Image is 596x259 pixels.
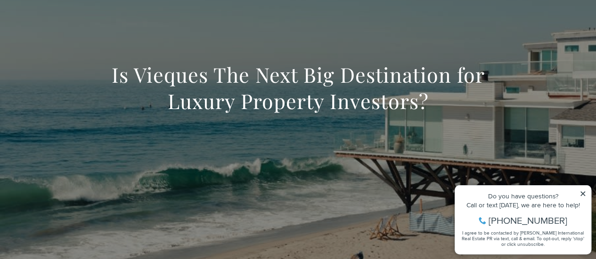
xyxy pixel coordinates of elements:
span: I agree to be contacted by [PERSON_NAME] International Real Estate PR via text, call & email. To ... [12,58,134,76]
div: Call or text [DATE], we are here to help! [10,30,136,37]
span: [PHONE_NUMBER] [39,44,117,54]
div: Do you have questions? [10,21,136,28]
h1: Is Vieques The Next Big Destination for Luxury Property Investors? [90,62,506,114]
